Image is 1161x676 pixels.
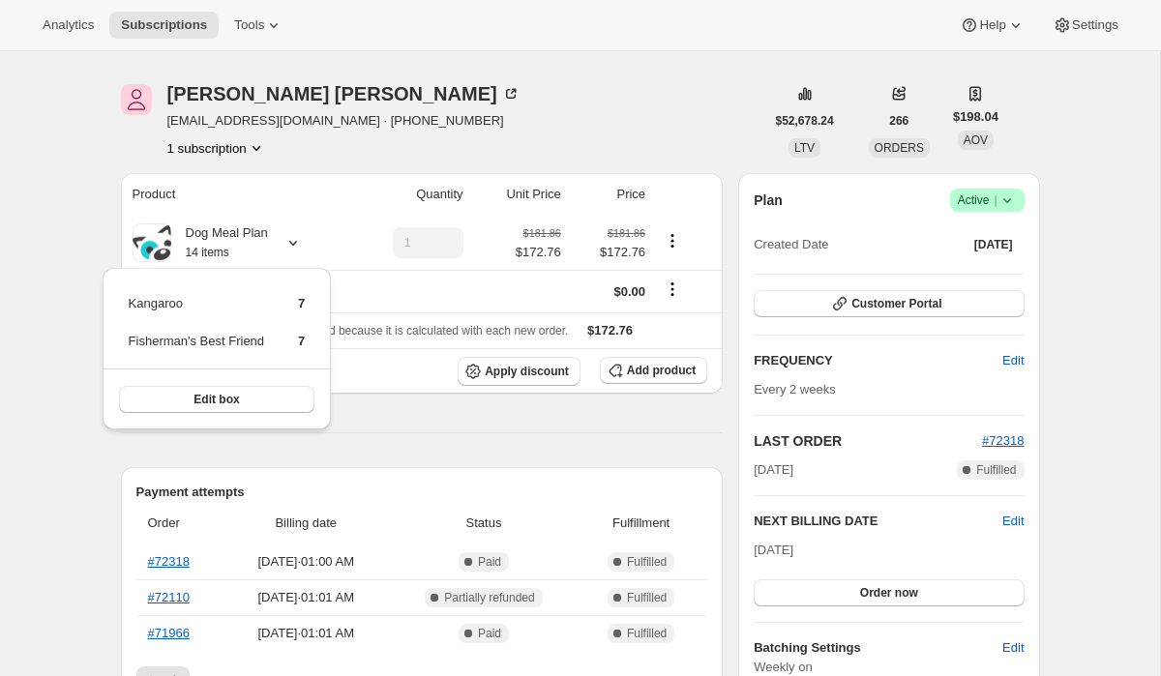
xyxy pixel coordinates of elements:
[608,227,645,239] small: $181.86
[754,460,793,480] span: [DATE]
[1002,351,1024,370] span: Edit
[128,331,265,367] td: Fisherman's Best Friend
[573,243,645,262] span: $172.76
[994,192,997,208] span: |
[754,235,828,254] span: Created Date
[1072,17,1118,33] span: Settings
[186,246,229,259] small: 14 items
[982,433,1024,448] a: #72318
[964,133,988,147] span: AOV
[223,12,295,39] button: Tools
[754,579,1024,606] button: Order now
[109,12,219,39] button: Subscriptions
[889,113,908,129] span: 266
[298,334,305,348] span: 7
[974,237,1013,252] span: [DATE]
[600,357,707,384] button: Add product
[587,323,633,338] span: $172.76
[231,552,381,572] span: [DATE] · 01:00 AM
[586,514,696,533] span: Fulfillment
[444,590,534,605] span: Partially refunded
[991,632,1035,663] button: Edit
[121,173,347,216] th: Product
[193,392,239,407] span: Edit box
[627,554,667,570] span: Fulfilled
[121,17,207,33] span: Subscriptions
[657,230,688,251] button: Product actions
[948,12,1036,39] button: Help
[875,141,924,155] span: ORDERS
[754,351,1002,370] h2: FREQUENCY
[478,554,501,570] span: Paid
[43,17,94,33] span: Analytics
[963,231,1025,258] button: [DATE]
[523,227,561,239] small: $181.86
[347,173,469,216] th: Quantity
[754,431,982,451] h2: LAST ORDER
[31,12,105,39] button: Analytics
[1002,638,1024,658] span: Edit
[128,293,265,329] td: Kangaroo
[754,543,793,557] span: [DATE]
[478,626,501,641] span: Paid
[458,357,580,386] button: Apply discount
[167,138,266,158] button: Product actions
[148,590,190,604] a: #72110
[567,173,651,216] th: Price
[298,296,305,310] span: 7
[754,382,836,397] span: Every 2 weeks
[627,363,696,378] span: Add product
[136,502,225,544] th: Order
[393,514,575,533] span: Status
[851,296,941,311] span: Customer Portal
[627,626,667,641] span: Fulfilled
[121,84,152,115] span: Elaine Goldberg
[976,462,1016,478] span: Fulfilled
[171,223,268,262] div: Dog Meal Plan
[614,284,646,299] span: $0.00
[485,364,569,379] span: Apply discount
[133,225,171,260] img: product img
[754,290,1024,317] button: Customer Portal
[991,345,1035,376] button: Edit
[878,107,920,134] button: 266
[1002,512,1024,531] button: Edit
[627,590,667,605] span: Fulfilled
[148,626,190,640] a: #71966
[979,17,1005,33] span: Help
[119,386,315,413] button: Edit box
[754,638,1002,658] h6: Batching Settings
[231,514,381,533] span: Billing date
[754,191,783,210] h2: Plan
[133,324,569,338] span: Sales tax (if applicable) is not displayed because it is calculated with each new order.
[167,84,521,103] div: [PERSON_NAME] [PERSON_NAME]
[148,554,190,569] a: #72318
[764,107,846,134] button: $52,678.24
[231,588,381,607] span: [DATE] · 01:01 AM
[794,141,815,155] span: LTV
[860,585,918,601] span: Order now
[231,624,381,643] span: [DATE] · 01:01 AM
[469,173,567,216] th: Unit Price
[958,191,1017,210] span: Active
[982,431,1024,451] button: #72318
[516,243,561,262] span: $172.76
[953,107,998,127] span: $198.04
[234,17,264,33] span: Tools
[657,279,688,300] button: Shipping actions
[776,113,834,129] span: $52,678.24
[167,111,521,131] span: [EMAIL_ADDRESS][DOMAIN_NAME] · [PHONE_NUMBER]
[1041,12,1130,39] button: Settings
[754,512,1002,531] h2: NEXT BILLING DATE
[136,483,708,502] h2: Payment attempts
